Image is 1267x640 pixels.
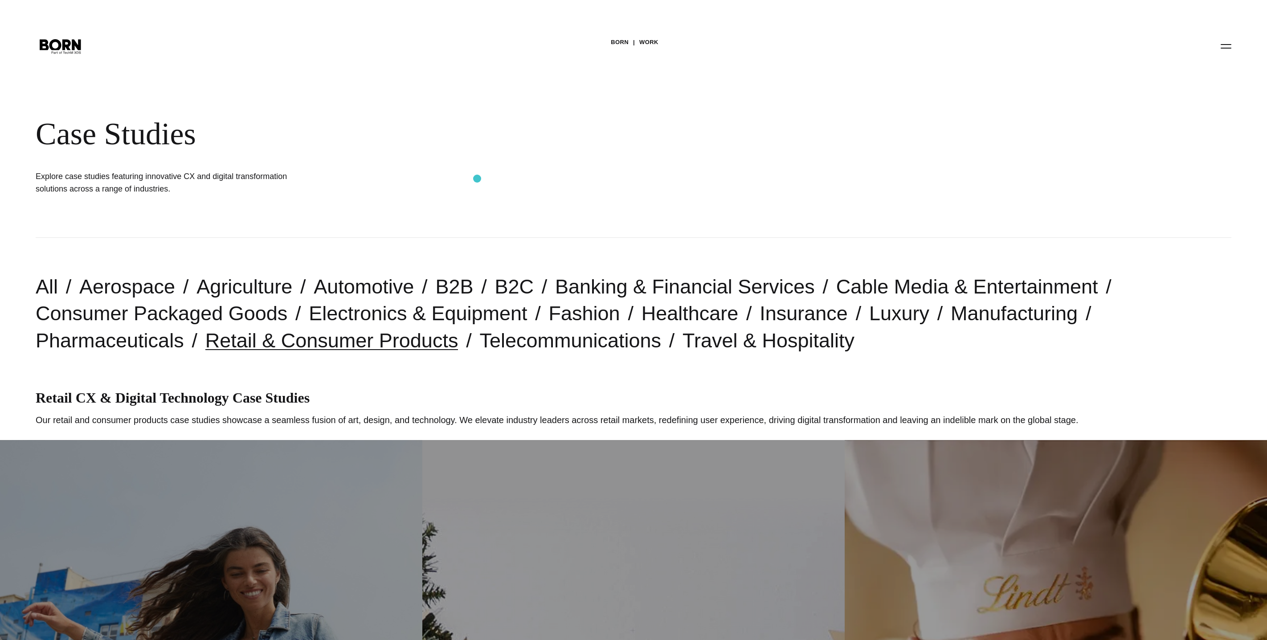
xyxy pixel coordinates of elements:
[36,413,1231,427] p: Our retail and consumer products case studies showcase a seamless fusion of art, design, and tech...
[36,170,303,195] h1: Explore case studies featuring innovative CX and digital transformation solutions across a range ...
[683,329,854,352] a: Travel & Hospitality
[951,302,1078,325] a: Manufacturing
[79,275,175,298] a: Aerospace
[36,329,184,352] a: Pharmaceuticals
[314,275,414,298] a: Automotive
[642,302,739,325] a: Healthcare
[1215,37,1237,55] button: Open
[36,116,544,152] div: Case Studies
[36,275,58,298] a: All
[36,390,1231,406] h1: Retail CX & Digital Technology Case Studies
[760,302,848,325] a: Insurance
[435,275,473,298] a: B2B
[836,275,1098,298] a: Cable Media & Entertainment
[36,302,287,325] a: Consumer Packaged Goods
[205,329,458,352] a: Retail & Consumer Products
[611,36,629,49] a: BORN
[479,329,661,352] a: Telecommunications
[309,302,527,325] a: Electronics & Equipment
[639,36,658,49] a: Work
[549,302,620,325] a: Fashion
[555,275,815,298] a: Banking & Financial Services
[196,275,292,298] a: Agriculture
[869,302,929,325] a: Luxury
[495,275,534,298] a: B2C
